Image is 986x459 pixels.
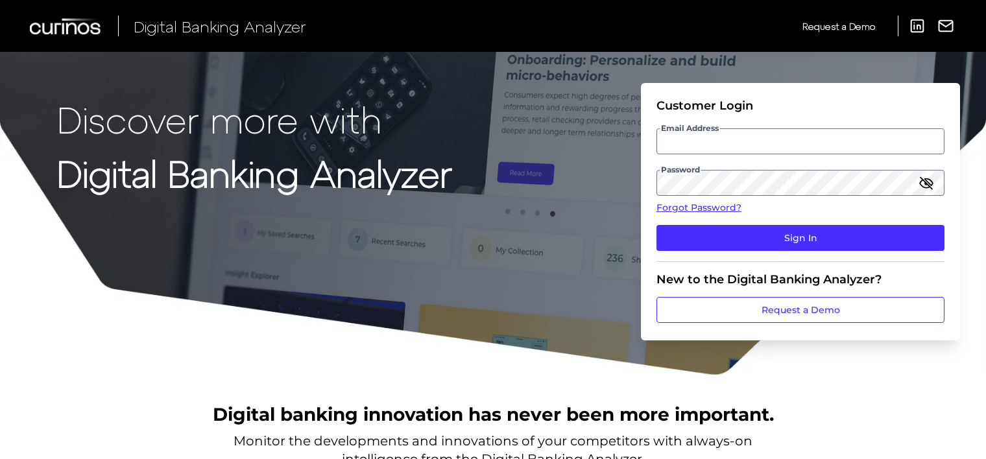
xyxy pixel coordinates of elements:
a: Request a Demo [656,297,944,323]
span: Password [660,165,701,175]
span: Email Address [660,123,720,134]
div: Customer Login [656,99,944,113]
span: Request a Demo [802,21,875,32]
h2: Digital banking innovation has never been more important. [213,402,774,427]
button: Sign In [656,225,944,251]
span: Digital Banking Analyzer [134,17,306,36]
p: Discover more with [57,99,452,139]
img: Curinos [30,18,102,34]
div: New to the Digital Banking Analyzer? [656,272,944,287]
a: Forgot Password? [656,201,944,215]
a: Request a Demo [802,16,875,37]
strong: Digital Banking Analyzer [57,151,452,194]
